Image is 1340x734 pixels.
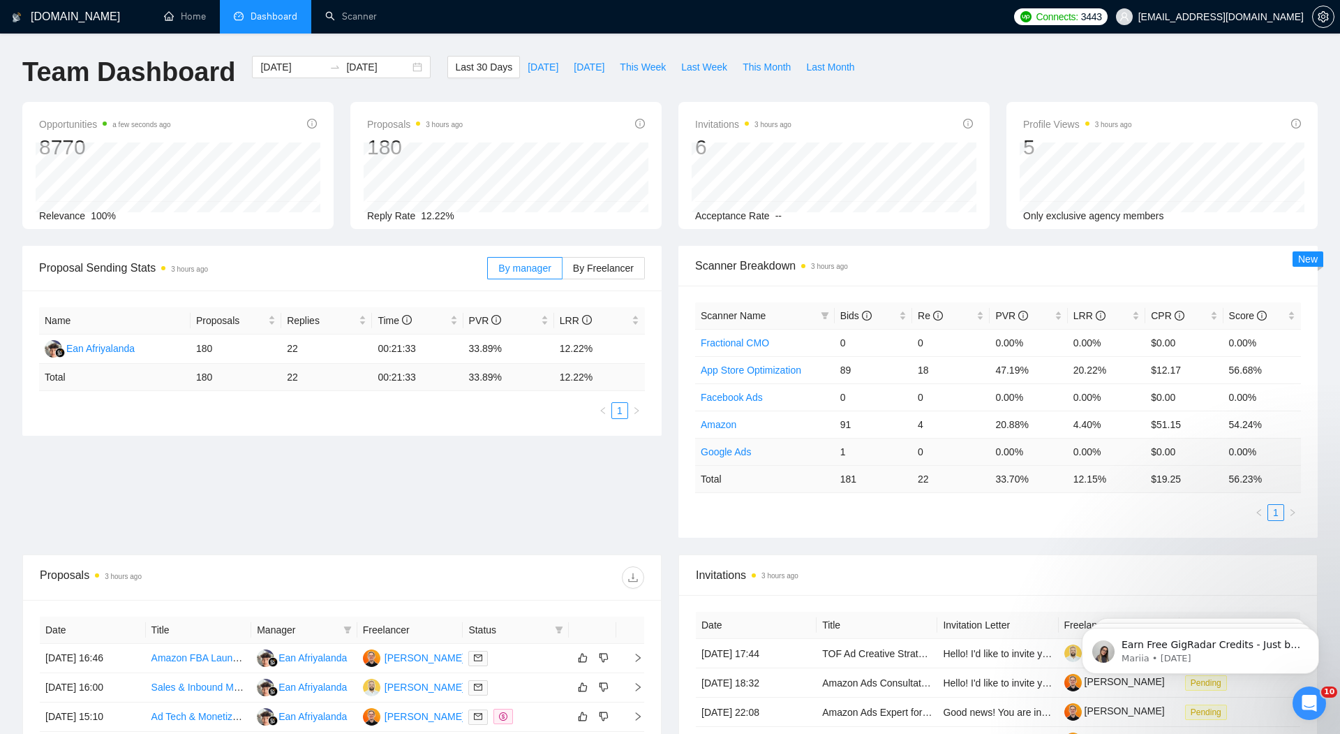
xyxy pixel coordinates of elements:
th: Name [39,307,191,335]
a: D[PERSON_NAME] [363,681,465,692]
a: Amazon FBA Launch Expert – Full Product Launch ($10K/month Goal) [151,652,457,663]
span: info-circle [582,315,592,325]
a: searchScanner [325,10,377,22]
a: EAEan Afriyalanda [257,652,347,663]
td: 0.00% [990,329,1067,356]
a: Amazon Ads Expert for [GEOGRAPHIC_DATA] & Europe Campaign Optimization [822,707,1174,718]
span: dashboard [234,11,244,21]
span: info-circle [635,119,645,129]
span: Manager [257,622,338,638]
span: [DATE] [574,59,604,75]
td: 12.15 % [1068,465,1145,492]
td: 12.22% [554,335,645,364]
td: 89 [835,356,912,383]
span: Pending [1185,705,1227,720]
button: left [595,402,611,419]
span: right [622,653,643,663]
span: By manager [498,263,551,274]
span: 100% [91,210,116,221]
div: 180 [367,134,463,161]
span: dislike [599,652,609,663]
span: info-circle [862,311,872,321]
td: Sales & Inbound Marketer Needed for Shopify SaaS (Commission-Only) [146,673,252,703]
span: Scanner Breakdown [695,257,1301,274]
span: left [599,406,607,415]
td: 47.19% [990,356,1067,383]
li: Next Page [628,402,645,419]
li: Next Page [1284,504,1301,521]
td: $0.00 [1145,438,1223,465]
div: 6 [695,134,791,161]
span: info-circle [1018,311,1028,321]
span: 12.22% [421,210,454,221]
span: PVR [995,310,1028,321]
div: [PERSON_NAME] [385,650,465,666]
td: 33.70 % [990,465,1067,492]
div: 5 [1023,134,1132,161]
span: This Month [743,59,791,75]
td: 56.68% [1223,356,1301,383]
time: 3 hours ago [105,573,142,580]
td: $0.00 [1145,329,1223,356]
span: mail [474,654,482,662]
time: a few seconds ago [112,121,170,129]
td: 0 [912,329,990,356]
span: mail [474,683,482,691]
li: Previous Page [595,402,611,419]
a: Facebook Ads [701,392,763,403]
span: left [1255,508,1263,517]
span: info-circle [1175,311,1184,321]
a: Amazon [701,419,736,430]
img: EA [45,340,62,358]
a: App Store Optimization [701,365,801,376]
img: EA [257,679,274,696]
span: mail [474,712,482,721]
span: swap-right [329,61,341,73]
div: [PERSON_NAME] [385,709,465,724]
button: setting [1312,6,1334,28]
span: filter [552,619,566,640]
button: Last 30 Days [447,56,520,78]
span: Time [378,315,411,326]
td: Amazon Ads Expert for North America & Europe Campaign Optimization [817,698,937,727]
img: D [363,679,380,696]
td: 0.00% [1223,438,1301,465]
td: $12.17 [1145,356,1223,383]
img: gigradar-bm.png [268,716,278,726]
a: [PERSON_NAME] [1064,705,1165,717]
td: 00:21:33 [372,364,463,391]
button: Last Week [673,56,735,78]
td: 0 [912,383,990,411]
th: Title [146,617,252,644]
span: CPR [1151,310,1184,321]
a: EAEan Afriyalanda [257,681,347,692]
td: 56.23 % [1223,465,1301,492]
span: like [578,682,588,693]
td: TOF Ad Creative Strategist – Tier A Only (Cold Traffic, Meta & Google) [817,639,937,668]
img: AU [363,708,380,726]
span: filter [555,626,563,634]
img: EA [257,708,274,726]
td: Total [695,465,835,492]
span: setting [1313,11,1334,22]
time: 3 hours ago [1095,121,1132,129]
td: 0.00% [1068,438,1145,465]
td: 91 [835,411,912,438]
button: dislike [595,679,612,696]
span: dollar [499,712,507,721]
span: Proposals [367,116,463,133]
button: right [628,402,645,419]
td: 54.24% [1223,411,1301,438]
span: 10 [1321,687,1337,698]
span: Status [468,622,549,638]
span: user [1119,12,1129,22]
button: like [574,708,591,725]
span: Proposals [196,313,265,328]
td: 0.00% [990,383,1067,411]
th: Date [40,617,146,644]
span: like [578,711,588,722]
td: 20.88% [990,411,1067,438]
